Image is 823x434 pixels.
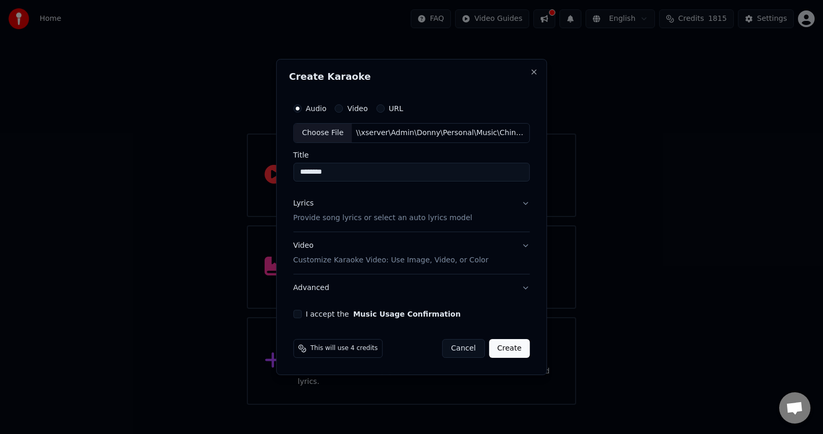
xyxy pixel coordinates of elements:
[442,339,484,358] button: Cancel
[489,339,530,358] button: Create
[293,151,530,159] label: Title
[389,105,403,112] label: URL
[293,274,530,302] button: Advanced
[306,310,461,318] label: I accept the
[293,190,530,232] button: LyricsProvide song lyrics or select an auto lyrics model
[293,232,530,274] button: VideoCustomize Karaoke Video: Use Image, Video, or Color
[293,198,314,209] div: Lyrics
[353,310,461,318] button: I accept the
[306,105,327,112] label: Audio
[352,128,529,138] div: \\xserver\Admin\Donny\Personal\Music\Chinese\[PERSON_NAME]\你是你本身的傳奇.mp3
[293,255,488,266] p: Customize Karaoke Video: Use Image, Video, or Color
[293,240,488,266] div: Video
[348,105,368,112] label: Video
[289,72,534,81] h2: Create Karaoke
[311,344,378,353] span: This will use 4 credits
[294,124,352,142] div: Choose File
[293,213,472,223] p: Provide song lyrics or select an auto lyrics model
